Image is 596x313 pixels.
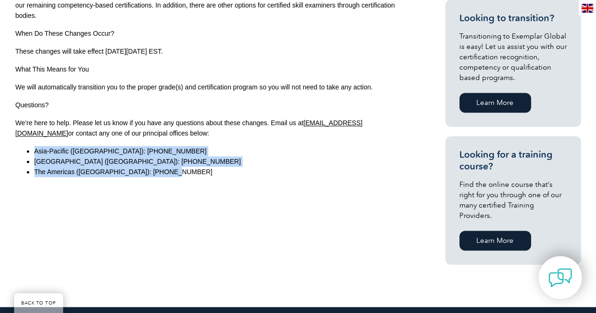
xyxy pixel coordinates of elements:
[459,12,567,24] h3: Looking to transition?
[548,266,572,289] img: contact-chat.png
[16,119,303,127] span: We’re here to help. Please let us know if you have any questions about these changes. Email us at
[16,48,163,55] span: These changes will take effect [DATE][DATE] EST.
[459,149,567,172] h3: Looking for a training course?
[16,101,49,109] span: Questions?
[16,83,373,91] span: We will automatically transition you to the proper grade(s) and certification program so you will...
[34,147,207,155] span: Asia-Pacific ([GEOGRAPHIC_DATA]): [PHONE_NUMBER]
[459,231,531,250] a: Learn More
[459,31,567,83] p: Transitioning to Exemplar Global is easy! Let us assist you with our certification recognition, c...
[14,293,63,313] a: BACK TO TOP
[459,93,531,112] a: Learn More
[16,30,114,37] span: When Do These Changes Occur?
[34,158,241,165] span: [GEOGRAPHIC_DATA] ([GEOGRAPHIC_DATA]): [PHONE_NUMBER]
[581,4,593,13] img: en
[68,129,209,137] span: or contact any one of our principal offices below:
[16,65,89,73] span: What This Means for You
[34,168,212,176] span: The Americas ([GEOGRAPHIC_DATA]): [PHONE_NUMBER]
[459,179,567,221] p: Find the online course that’s right for you through one of our many certified Training Providers.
